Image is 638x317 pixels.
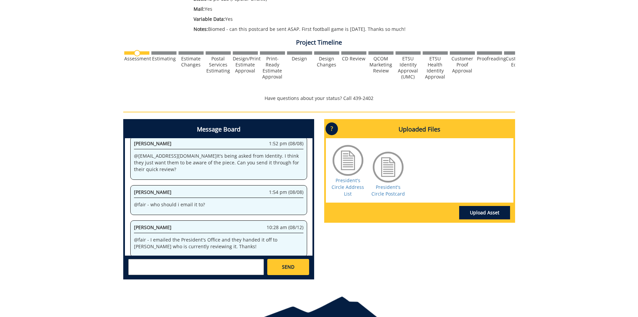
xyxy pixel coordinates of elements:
[423,56,448,80] div: ETSU Health Identity Approval
[477,56,502,62] div: Proofreading
[314,56,339,68] div: Design Changes
[282,264,294,270] span: SEND
[341,56,366,62] div: CD Review
[134,224,171,230] span: [PERSON_NAME]
[194,6,205,12] span: Mail:
[368,56,394,74] div: QCOM Marketing Review
[134,201,303,208] p: @fair - who should i email it to?
[287,56,312,62] div: Design
[267,259,309,275] a: SEND
[326,121,513,138] h4: Uploaded Files
[123,95,515,102] p: Have questions about your status? Call 439-2402
[206,56,231,74] div: Postal Services Estimating
[134,153,303,173] p: @ [EMAIL_ADDRESS][DOMAIN_NAME] It's being asked from Identity. I think they just want them to be ...
[332,177,364,197] a: President's Circle Address List
[267,224,303,231] span: 10:28 am (08/12)
[134,236,303,250] p: @fair - I emailed the President's Office and they handed it off to [PERSON_NAME] who is currently...
[233,56,258,74] div: Design/Print Estimate Approval
[194,26,456,33] p: Biomed - can this postcard be sent ASAP. First football game is [DATE]. Thanks so much!
[134,140,171,147] span: [PERSON_NAME]
[269,189,303,196] span: 1:54 pm (08/08)
[396,56,421,80] div: ETSU Identity Approval (UMC)
[125,121,312,138] h4: Message Board
[260,56,285,80] div: Print-Ready Estimate Approval
[450,56,475,74] div: Customer Proof Approval
[504,56,529,68] div: Customer Edits
[134,189,171,195] span: [PERSON_NAME]
[151,56,176,62] div: Estimating
[179,56,204,68] div: Estimate Changes
[128,259,264,275] textarea: messageToSend
[194,16,225,22] span: Variable Data:
[194,16,456,22] p: Yes
[326,122,338,135] p: ?
[123,39,515,46] h4: Project Timeline
[124,56,149,62] div: Assessment
[269,140,303,147] span: 1:52 pm (08/08)
[371,184,405,197] a: President's Circle Postcard
[459,206,510,219] a: Upload Asset
[194,6,456,12] p: Yes
[194,26,208,32] span: Notes:
[134,50,140,56] img: no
